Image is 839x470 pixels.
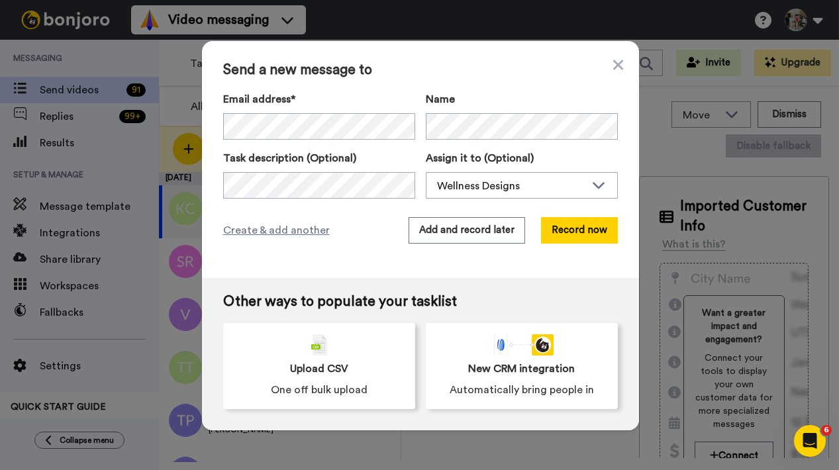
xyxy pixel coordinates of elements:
[541,217,618,244] button: Record now
[426,150,618,166] label: Assign it to (Optional)
[437,178,585,194] div: Wellness Designs
[290,361,348,377] span: Upload CSV
[223,62,618,78] span: Send a new message to
[468,361,575,377] span: New CRM integration
[223,91,415,107] label: Email address*
[223,150,415,166] label: Task description (Optional)
[490,334,554,355] div: animation
[223,222,330,238] span: Create & add another
[426,91,455,107] span: Name
[271,382,368,398] span: One off bulk upload
[311,334,327,355] img: csv-grey.png
[223,294,618,310] span: Other ways to populate your tasklist
[450,382,594,398] span: Automatically bring people in
[821,425,832,436] span: 6
[794,425,826,457] iframe: Intercom live chat
[409,217,525,244] button: Add and record later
